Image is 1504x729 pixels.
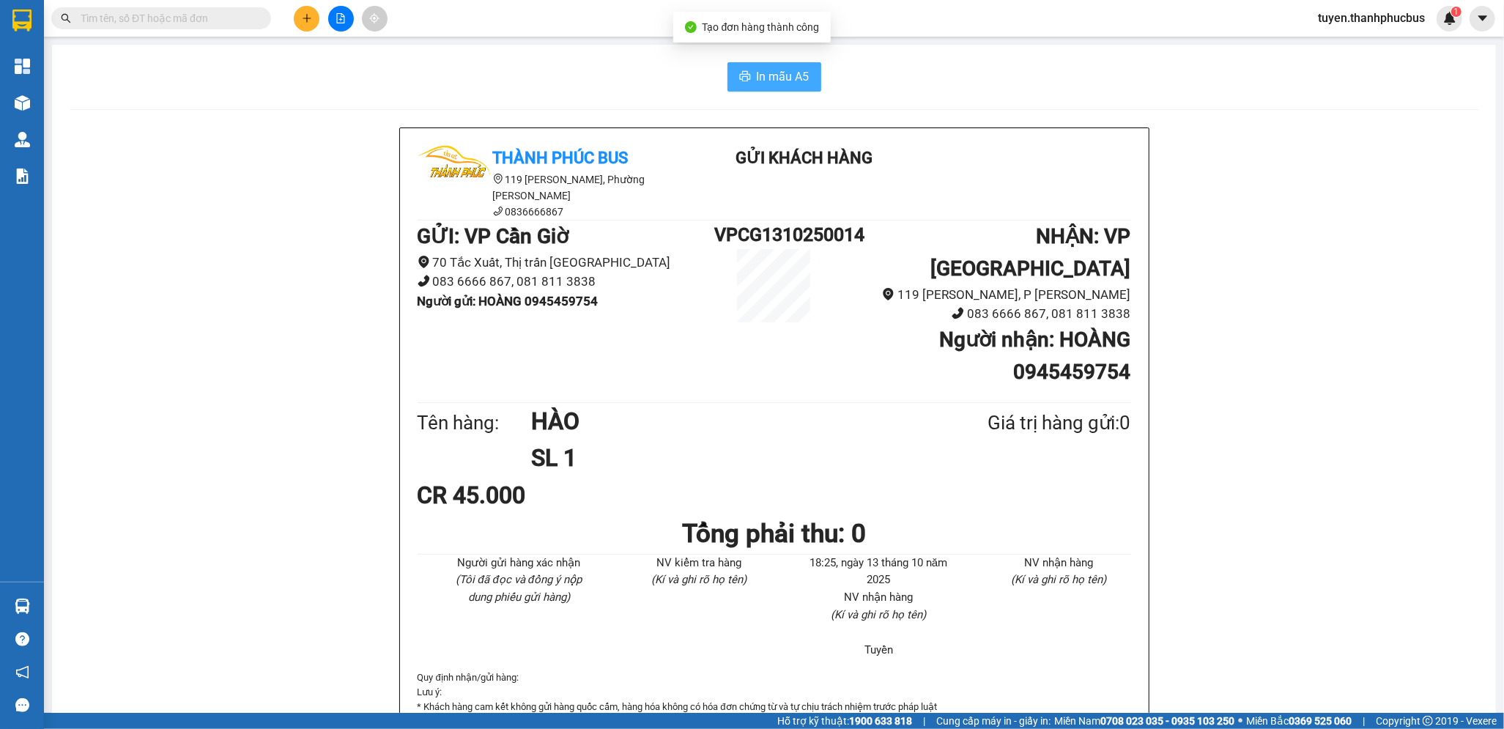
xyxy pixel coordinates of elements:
[1476,12,1489,25] span: caret-down
[81,10,253,26] input: Tìm tên, số ĐT hoặc mã đơn
[418,294,599,308] b: Người gửi : HOÀNG 0945459754
[493,174,503,184] span: environment
[302,13,312,23] span: plus
[336,13,346,23] span: file-add
[12,10,32,32] img: logo-vxr
[1443,12,1456,25] img: icon-new-feature
[834,285,1131,305] li: 119 [PERSON_NAME], P [PERSON_NAME]
[418,204,681,220] li: 0836666867
[1011,573,1106,586] i: (Kí và ghi rõ họ tên)
[1100,715,1234,727] strong: 0708 023 035 - 0935 103 250
[1451,7,1462,17] sup: 1
[739,70,751,84] span: printer
[703,21,820,33] span: Tạo đơn hàng thành công
[952,307,964,319] span: phone
[15,698,29,712] span: message
[418,685,1131,700] p: Lưu ý:
[493,206,503,216] span: phone
[1363,713,1365,729] span: |
[834,304,1131,324] li: 083 6666 867, 081 811 3838
[685,21,697,33] span: check-circle
[714,221,833,249] h1: VPCG1310250014
[939,328,1130,384] b: Người nhận : HOÀNG 0945459754
[807,589,952,607] li: NV nhận hàng
[1238,718,1242,724] span: ⚪️
[362,6,388,32] button: aim
[777,713,912,729] span: Hỗ trợ kỹ thuật:
[456,573,582,604] i: (Tôi đã đọc và đồng ý nộp dung phiếu gửi hàng)
[1306,9,1437,27] span: tuyen.thanhphucbus
[923,713,925,729] span: |
[15,665,29,679] span: notification
[493,149,629,167] b: Thành Phúc Bus
[1054,713,1234,729] span: Miền Nam
[328,6,354,32] button: file-add
[15,132,30,147] img: warehouse-icon
[418,272,715,292] li: 083 6666 867, 081 811 3838
[936,713,1051,729] span: Cung cấp máy in - giấy in:
[15,59,30,74] img: dashboard-icon
[757,67,810,86] span: In mẫu A5
[986,555,1131,572] li: NV nhận hàng
[418,256,430,268] span: environment
[736,149,873,167] b: Gửi khách hàng
[418,700,1131,714] p: * Khách hàng cam kết không gửi hàng quốc cấm, hàng hóa không có hóa đơn chứng từ và tự chịu trách...
[369,13,379,23] span: aim
[15,599,30,614] img: warehouse-icon
[15,95,30,111] img: warehouse-icon
[418,171,681,204] li: 119 [PERSON_NAME], Phường [PERSON_NAME]
[727,62,821,92] button: printerIn mẫu A5
[1246,713,1352,729] span: Miền Bắc
[418,275,430,287] span: phone
[807,642,952,659] li: Tuyền
[930,224,1130,281] b: NHẬN : VP [GEOGRAPHIC_DATA]
[531,403,916,440] h1: HÀO
[849,715,912,727] strong: 1900 633 818
[418,514,1131,554] h1: Tổng phải thu: 0
[531,440,916,476] h1: SL 1
[61,13,71,23] span: search
[418,477,653,514] div: CR 45.000
[447,555,592,572] li: Người gửi hàng xác nhận
[1423,716,1433,726] span: copyright
[651,573,747,586] i: (Kí và ghi rõ họ tên)
[1470,6,1495,32] button: caret-down
[807,555,952,589] li: 18:25, ngày 13 tháng 10 năm 2025
[916,408,1130,438] div: Giá trị hàng gửi: 0
[882,288,894,300] span: environment
[418,253,715,273] li: 70 Tắc Xuất, Thị trấn [GEOGRAPHIC_DATA]
[418,224,569,248] b: GỬI : VP Cần Giờ
[15,632,29,646] span: question-circle
[626,555,771,572] li: NV kiểm tra hàng
[1453,7,1459,17] span: 1
[1289,715,1352,727] strong: 0369 525 060
[831,608,926,621] i: (Kí và ghi rõ họ tên)
[418,408,532,438] div: Tên hàng:
[15,169,30,184] img: solution-icon
[418,146,491,219] img: logo.jpg
[294,6,319,32] button: plus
